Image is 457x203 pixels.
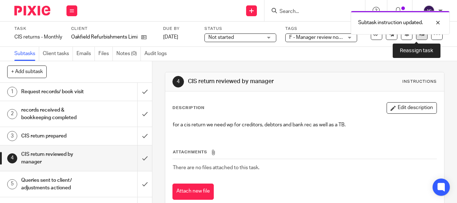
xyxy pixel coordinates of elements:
span: F - Manager review notes to be actioned [289,35,379,40]
div: 1 [7,87,17,97]
a: Files [98,47,113,61]
p: Description [172,105,204,111]
span: Attachments [173,150,207,154]
a: Subtasks [14,47,39,61]
h1: CIS return reviewed by manager [21,149,94,167]
button: Edit description [387,102,437,114]
h1: Request records/ book visit [21,86,94,97]
button: + Add subtask [7,66,47,78]
h1: CIS return reviewed by manager [188,78,320,85]
img: Pixie [14,6,50,15]
h1: CIS return prepared [21,131,94,141]
h1: Queries sent to client/ adjustments actioned [21,175,94,193]
span: [DATE] [163,35,178,40]
a: Emails [77,47,95,61]
div: 4 [172,76,184,87]
div: 2 [7,109,17,119]
p: Oakfield Refurbishments Limited [71,33,138,41]
a: Client tasks [43,47,73,61]
div: Instructions [402,79,437,85]
label: Status [204,26,276,32]
p: Subtask instruction updated. [358,19,423,26]
div: CIS returns - Monthly [14,33,62,41]
span: Not started [208,35,234,40]
div: 5 [7,179,17,189]
button: Attach new file [172,184,214,200]
label: Due by [163,26,195,32]
div: 3 [7,131,17,141]
a: Notes (0) [116,47,141,61]
label: Task [14,26,62,32]
div: 4 [7,153,17,163]
a: Audit logs [144,47,170,61]
label: Client [71,26,154,32]
h1: records received & bookkeeping completed [21,105,94,123]
span: There are no files attached to this task. [173,165,259,170]
img: svg%3E [423,5,435,17]
p: for a cis return we need wp for creditors, debtors and bank rec as well as a TB. [173,121,436,128]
